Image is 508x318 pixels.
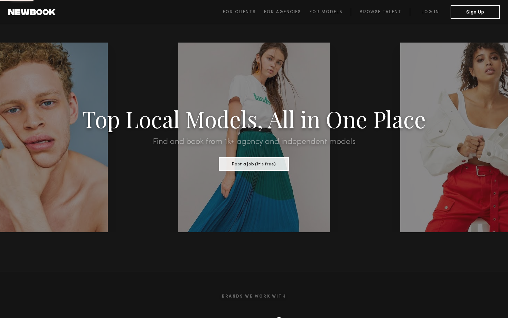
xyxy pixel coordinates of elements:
a: For Models [310,8,351,16]
a: Post a Job (it’s free) [219,160,289,167]
button: Sign Up [451,5,500,19]
h2: Find and book from 1k+ agency and independent models [38,138,470,146]
span: For Agencies [264,10,301,14]
button: Post a Job (it’s free) [219,157,289,171]
h1: Top Local Models, All in One Place [38,108,470,129]
a: Browse Talent [351,8,410,16]
h2: Brands We Work With [47,286,461,307]
a: Log in [410,8,451,16]
span: For Models [310,10,342,14]
a: For Agencies [264,8,309,16]
span: For Clients [223,10,256,14]
a: For Clients [223,8,264,16]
